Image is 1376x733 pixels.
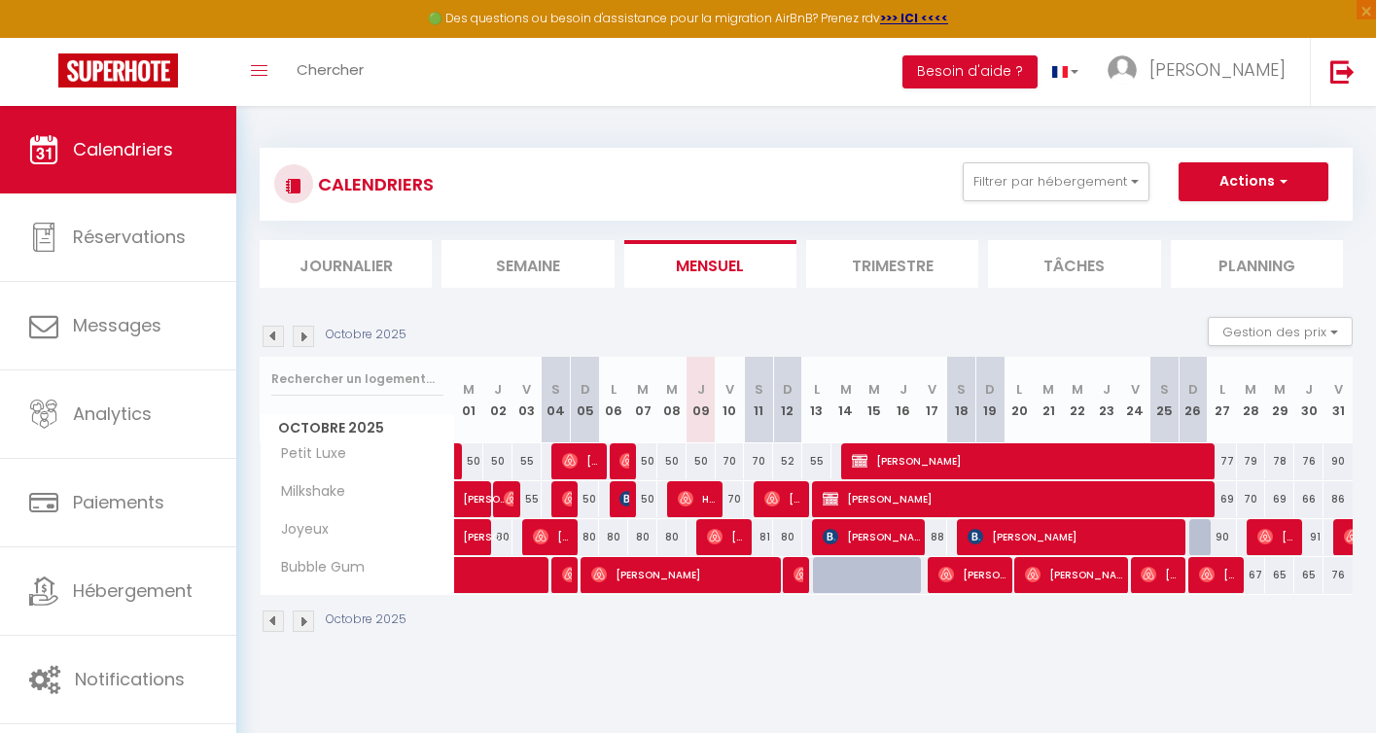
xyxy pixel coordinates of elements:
[455,357,484,443] th: 01
[441,240,614,288] li: Semaine
[889,357,918,443] th: 16
[1219,380,1225,399] abbr: L
[73,137,173,161] span: Calendriers
[1208,519,1237,555] div: 90
[562,480,572,517] span: [PERSON_NAME]
[802,443,831,479] div: 55
[463,471,508,507] span: [PERSON_NAME]
[918,357,947,443] th: 17
[755,380,763,399] abbr: S
[687,443,716,479] div: 50
[1294,481,1323,517] div: 66
[512,357,542,443] th: 03
[611,380,617,399] abbr: L
[1237,357,1266,443] th: 28
[264,519,336,541] span: Joyeux
[1149,357,1179,443] th: 25
[1265,557,1294,593] div: 65
[1042,380,1054,399] abbr: M
[744,443,773,479] div: 70
[716,443,745,479] div: 70
[1188,380,1198,399] abbr: D
[463,380,475,399] abbr: M
[988,240,1160,288] li: Tâches
[455,519,484,556] a: [PERSON_NAME]
[282,38,378,106] a: Chercher
[637,380,649,399] abbr: M
[725,380,734,399] abbr: V
[264,481,350,503] span: Milkshake
[619,442,629,479] span: [PERSON_NAME]
[297,59,364,80] span: Chercher
[628,357,657,443] th: 07
[562,442,601,479] span: [PERSON_NAME]
[918,519,947,555] div: 88
[687,357,716,443] th: 09
[73,401,152,426] span: Analytics
[571,519,600,555] div: 80
[1294,557,1323,593] div: 65
[1072,380,1083,399] abbr: M
[773,443,802,479] div: 52
[628,519,657,555] div: 80
[512,481,542,517] div: 55
[1323,357,1353,443] th: 31
[571,481,600,517] div: 50
[581,380,590,399] abbr: D
[716,481,745,517] div: 70
[463,508,508,545] span: [PERSON_NAME]
[599,519,628,555] div: 80
[542,357,571,443] th: 04
[1323,557,1353,593] div: 76
[1245,380,1256,399] abbr: M
[764,480,803,517] span: [PERSON_NAME]
[900,380,907,399] abbr: J
[968,518,1182,555] span: [PERSON_NAME]
[1334,380,1343,399] abbr: V
[1093,38,1310,106] a: ... [PERSON_NAME]
[657,443,687,479] div: 50
[58,53,178,87] img: Super Booking
[261,414,454,442] span: Octobre 2025
[902,55,1038,88] button: Besoin d'aide ?
[264,557,370,578] span: Bubble Gum
[1103,380,1111,399] abbr: J
[1265,357,1294,443] th: 29
[1063,357,1092,443] th: 22
[1294,357,1323,443] th: 30
[1330,59,1355,84] img: logout
[1034,357,1063,443] th: 21
[840,380,852,399] abbr: M
[628,443,657,479] div: 50
[522,380,531,399] abbr: V
[73,313,161,337] span: Messages
[957,380,966,399] abbr: S
[533,518,572,555] span: [PERSON_NAME] & [PERSON_NAME]
[73,490,164,514] span: Paiements
[947,357,976,443] th: 18
[880,10,948,26] a: >>> ICI <<<<
[707,518,746,555] span: [PERSON_NAME]
[73,578,193,603] span: Hébergement
[823,480,1212,517] span: [PERSON_NAME]
[773,357,802,443] th: 12
[938,556,1006,593] span: [PERSON_NAME]
[860,357,889,443] th: 15
[1274,380,1286,399] abbr: M
[783,380,793,399] abbr: D
[1305,380,1313,399] abbr: J
[512,443,542,479] div: 55
[264,443,351,465] span: Petit Luxe
[852,442,1212,479] span: [PERSON_NAME]
[794,556,803,593] span: [PERSON_NAME]
[1016,380,1022,399] abbr: L
[1208,481,1237,517] div: 69
[1092,357,1121,443] th: 23
[1323,443,1353,479] div: 90
[1208,357,1237,443] th: 27
[1294,519,1323,555] div: 91
[1265,481,1294,517] div: 69
[1120,357,1149,443] th: 24
[628,481,657,517] div: 50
